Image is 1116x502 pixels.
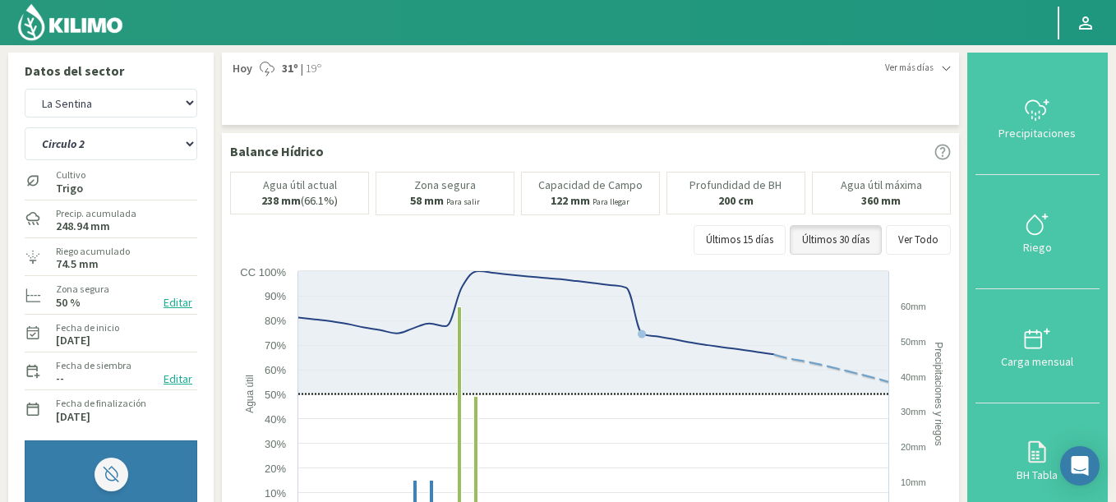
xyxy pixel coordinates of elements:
[159,293,197,312] button: Editar
[901,407,926,417] text: 30mm
[446,196,480,207] small: Para salir
[56,396,146,411] label: Fecha de finalización
[975,61,1100,175] button: Precipitaciones
[538,179,643,191] p: Capacidad de Campo
[56,358,131,373] label: Fecha de siembra
[56,221,110,232] label: 248.94 mm
[230,61,252,77] span: Hoy
[689,179,782,191] p: Profundidad de BH
[56,412,90,422] label: [DATE]
[263,179,337,191] p: Agua útil actual
[790,225,882,255] button: Últimos 30 días
[551,193,590,208] b: 122 mm
[265,315,286,327] text: 80%
[56,183,85,194] label: Trigo
[265,487,286,500] text: 10%
[886,225,951,255] button: Ver Todo
[1060,446,1100,486] div: Open Intercom Messenger
[410,193,444,208] b: 58 mm
[265,364,286,376] text: 60%
[593,196,629,207] small: Para llegar
[265,413,286,426] text: 40%
[25,61,197,81] p: Datos del sector
[282,61,298,76] strong: 31º
[56,320,119,335] label: Fecha de inicio
[694,225,786,255] button: Últimos 15 días
[980,469,1095,481] div: BH Tabla
[980,242,1095,253] div: Riego
[230,141,324,161] p: Balance Hídrico
[885,61,934,75] span: Ver más días
[265,290,286,302] text: 90%
[265,389,286,401] text: 50%
[56,206,136,221] label: Precip. acumulada
[261,193,301,208] b: 238 mm
[861,193,901,208] b: 360 mm
[56,373,64,384] label: --
[56,282,109,297] label: Zona segura
[980,356,1095,367] div: Carga mensual
[901,442,926,452] text: 20mm
[414,179,476,191] p: Zona segura
[901,302,926,311] text: 60mm
[56,259,99,269] label: 74.5 mm
[901,337,926,347] text: 50mm
[975,289,1100,403] button: Carga mensual
[159,370,197,389] button: Editar
[56,168,85,182] label: Cultivo
[56,297,81,308] label: 50 %
[16,2,124,42] img: Kilimo
[301,61,303,77] span: |
[901,372,926,382] text: 40mm
[240,266,286,279] text: CC 100%
[261,195,338,207] p: (66.1%)
[265,438,286,450] text: 30%
[718,193,754,208] b: 200 cm
[980,127,1095,139] div: Precipitaciones
[56,335,90,346] label: [DATE]
[901,477,926,487] text: 10mm
[975,175,1100,289] button: Riego
[56,244,130,259] label: Riego acumulado
[265,463,286,475] text: 20%
[244,375,256,413] text: Agua útil
[303,61,321,77] span: 19º
[933,342,944,446] text: Precipitaciones y riegos
[841,179,922,191] p: Agua útil máxima
[265,339,286,352] text: 70%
